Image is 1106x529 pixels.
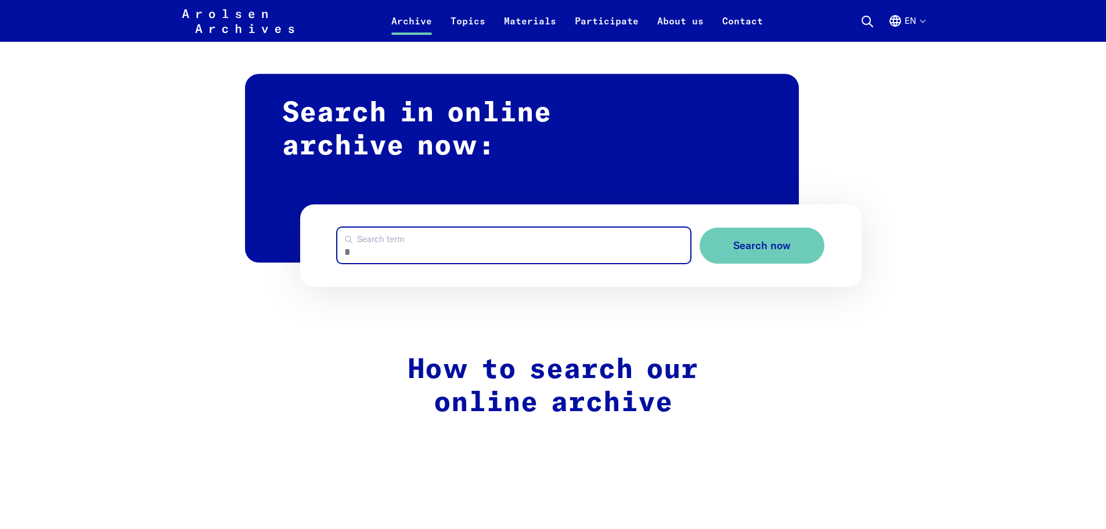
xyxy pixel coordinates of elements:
a: Contact [713,14,772,42]
span: Search now [733,240,791,252]
a: Topics [441,14,495,42]
a: Participate [565,14,648,42]
nav: Primary [382,7,772,35]
a: Archive [382,14,441,42]
h2: Search in online archive now: [245,74,799,262]
a: Materials [495,14,565,42]
h2: How to search our online archive [308,354,799,420]
a: About us [648,14,713,42]
button: Search now [700,228,824,264]
button: English, language selection [888,14,925,42]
